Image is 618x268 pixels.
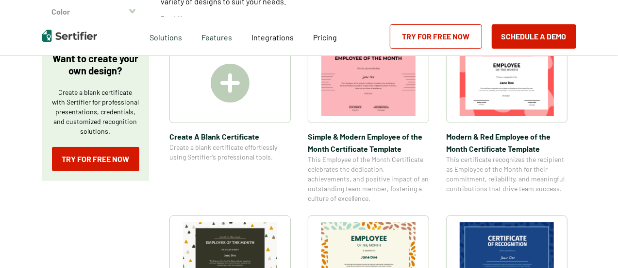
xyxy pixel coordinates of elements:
[308,155,429,203] span: This Employee of the Month Certificate celebrates the dedication, achievements, and positive impa...
[201,30,232,42] span: Features
[169,130,291,143] span: Create A Blank Certificate
[42,30,97,42] img: Sertifier | Digital Credentialing Platform
[52,53,139,77] p: Want to create your own design?
[446,130,568,155] span: Modern & Red Employee of the Month Certificate Template
[251,30,294,42] a: Integrations
[460,50,554,116] img: Modern & Red Employee of the Month Certificate Template
[308,43,429,203] a: Simple & Modern Employee of the Month Certificate TemplateSimple & Modern Employee of the Month C...
[150,30,182,42] span: Solutions
[446,43,568,203] a: Modern & Red Employee of the Month Certificate TemplateModern & Red Employee of the Month Certifi...
[52,147,139,171] a: Try for Free Now
[211,64,250,103] img: Create A Blank Certificate
[52,88,139,136] p: Create a blank certificate with Sertifier for professional presentations, credentials, and custom...
[313,30,337,42] a: Pricing
[446,155,568,194] span: This certificate recognizes the recipient as Employee of the Month for their commitment, reliabil...
[308,130,429,155] span: Simple & Modern Employee of the Month Certificate Template
[161,14,192,24] p: Read More
[492,24,576,49] button: Schedule a Demo
[321,50,416,116] img: Simple & Modern Employee of the Month Certificate Template
[251,33,294,42] span: Integrations
[390,24,482,49] a: Try for Free Now
[313,33,337,42] span: Pricing
[169,143,291,162] span: Create a blank certificate effortlessly using Sertifier’s professional tools.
